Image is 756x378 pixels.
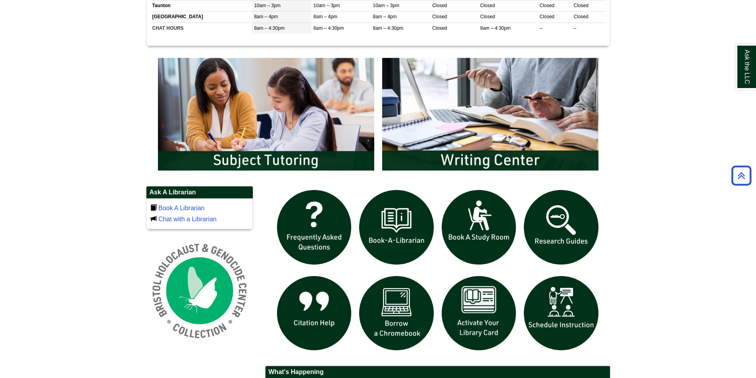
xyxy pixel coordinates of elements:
span: Closed [574,3,589,8]
img: Holocaust and Genocide Collection [146,237,253,344]
span: 8am – 4pm [373,14,396,19]
img: frequently asked questions [273,186,356,269]
img: Borrow a chromebook icon links to the borrow a chromebook web page [355,272,438,355]
span: 10am – 3pm [254,3,281,8]
td: [GEOGRAPHIC_DATA] [150,12,252,23]
div: slideshow [273,186,602,358]
span: 8am – 4pm [314,14,337,19]
div: slideshow [154,54,602,178]
img: Research Guides icon links to research guides web page [520,186,602,269]
img: For faculty. Schedule Library Instruction icon links to form. [520,272,602,355]
span: Closed [540,3,554,8]
span: Closed [432,14,447,19]
span: Closed [480,14,495,19]
span: 10am – 3pm [314,3,340,8]
img: activate Library Card icon links to form to activate student ID into library card [438,272,520,355]
span: Closed [480,3,495,8]
img: Writing Center Information [378,54,602,175]
span: 8am – 4:30pm [314,25,344,31]
span: 10am – 3pm [373,3,399,8]
span: 8am – 4:30pm [480,25,511,31]
a: Back to Top [729,170,754,181]
img: book a study room icon links to book a study room web page [438,186,520,269]
td: Taunton [150,0,252,12]
span: 8am – 4pm [254,14,278,19]
span: – [574,25,577,31]
span: Closed [432,3,447,8]
span: 8am – 4:30pm [373,25,403,31]
a: Book A Librarian [158,205,205,211]
span: – [540,25,542,31]
img: Subject Tutoring Information [154,54,378,175]
td: CHAT HOURS [150,23,252,34]
img: Book a Librarian icon links to book a librarian web page [355,186,438,269]
span: 8am – 4:30pm [254,25,285,31]
img: citation help icon links to citation help guide page [273,272,356,355]
h2: Ask A Librarian [146,186,253,199]
span: Closed [574,14,589,19]
span: Closed [432,25,447,31]
a: Chat with a Librarian [158,216,217,223]
span: Closed [540,14,554,19]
